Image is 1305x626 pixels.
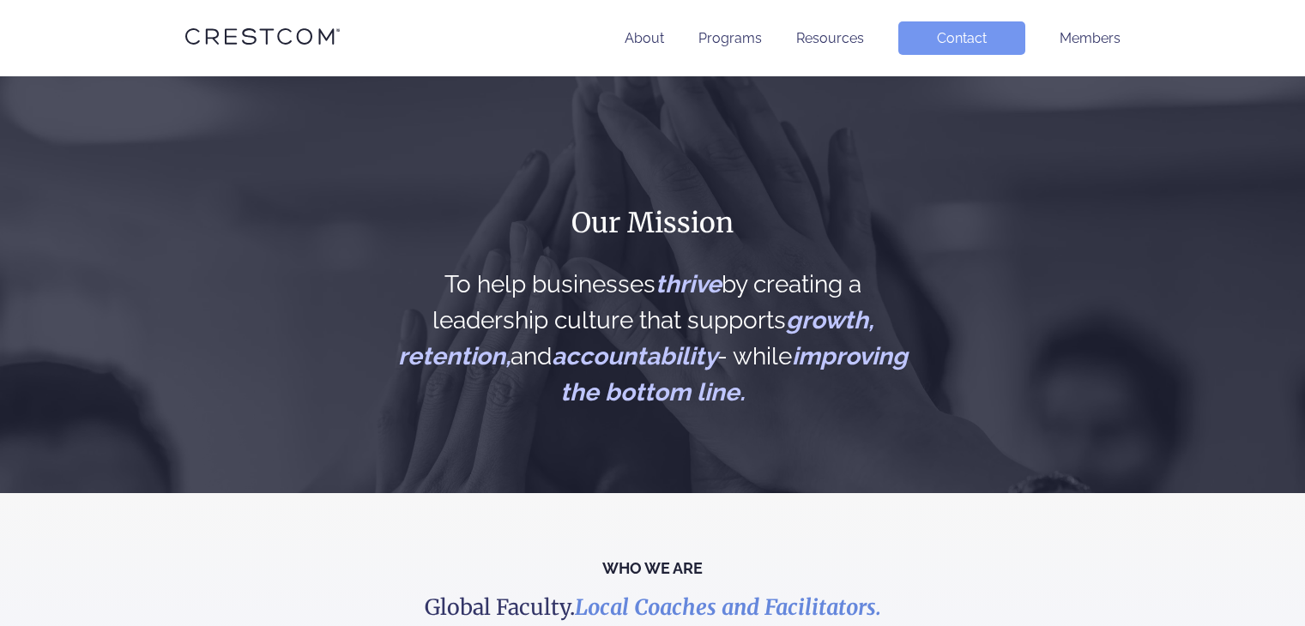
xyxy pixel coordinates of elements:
[396,205,909,241] h1: Our Mission
[656,270,722,298] span: thrive
[625,30,664,46] a: About
[898,21,1025,55] a: Contact
[698,30,762,46] a: Programs
[353,593,952,623] h4: Global Faculty.
[396,267,909,411] h2: To help businesses by creating a leadership culture that supports and - while
[575,593,881,621] i: Local Coaches and Facilitators.
[560,342,908,406] span: improving the bottom line.
[48,562,1258,575] h3: WHO WE ARE
[1060,30,1121,46] a: Members
[552,342,717,370] span: accountability
[796,30,864,46] a: Resources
